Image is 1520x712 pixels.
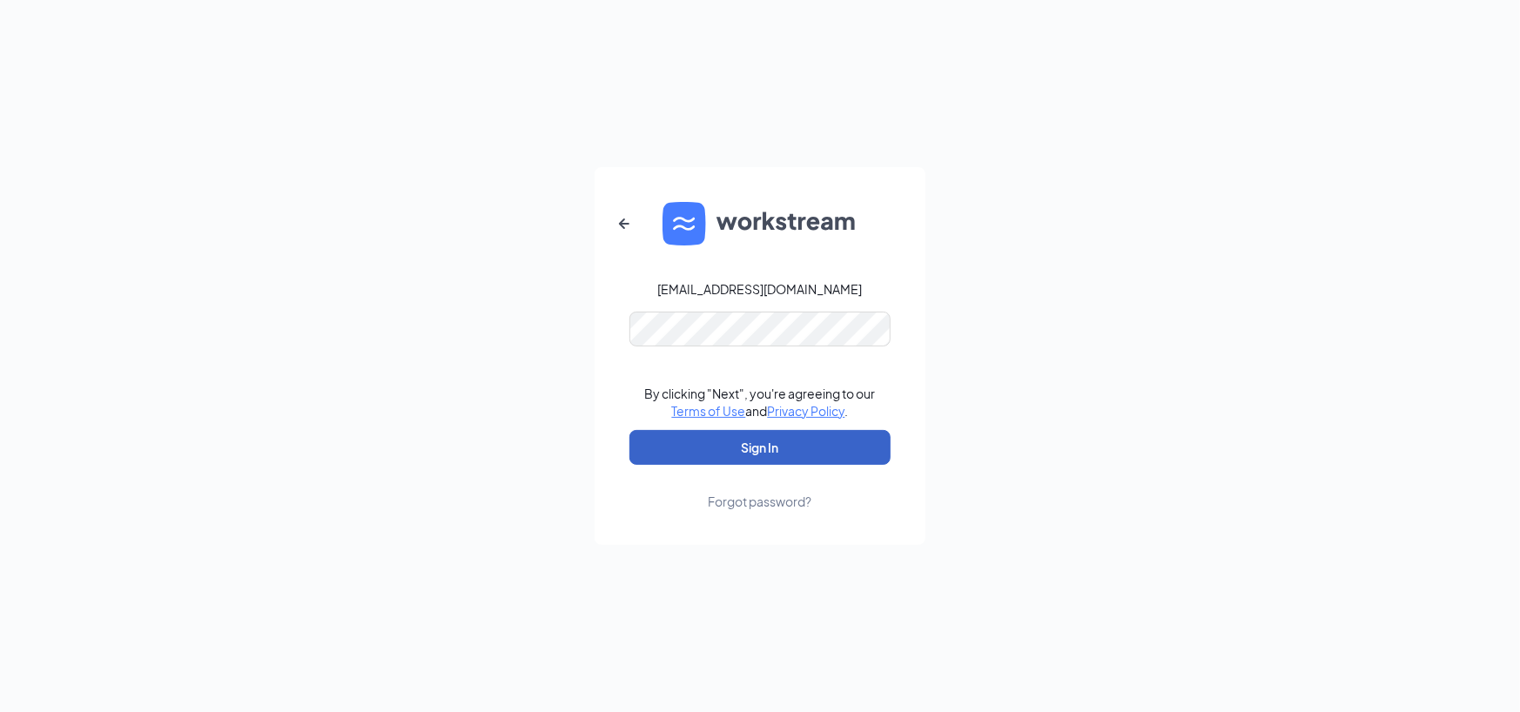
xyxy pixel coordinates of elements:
img: WS logo and Workstream text [662,202,858,245]
div: By clicking "Next", you're agreeing to our and . [645,385,876,420]
svg: ArrowLeftNew [614,213,635,234]
button: ArrowLeftNew [603,203,645,245]
button: Sign In [629,430,891,465]
a: Terms of Use [672,403,746,419]
div: Forgot password? [709,493,812,510]
div: [EMAIL_ADDRESS][DOMAIN_NAME] [658,280,863,298]
a: Forgot password? [709,465,812,510]
a: Privacy Policy [768,403,845,419]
